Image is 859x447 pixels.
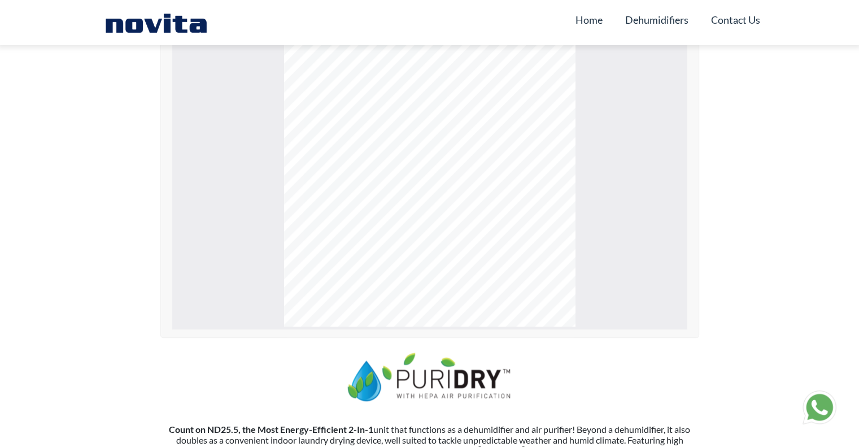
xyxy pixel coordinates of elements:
button: Draw [478,1,494,17]
a: Home [575,9,603,31]
button: Text [462,1,478,17]
b: Count on ND25.5, the Most Energy-Efficient 2-In-1 [169,424,373,435]
a: Contact Us [711,9,760,31]
img: Novita [99,11,213,34]
a: Dehumidifiers [625,9,688,31]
